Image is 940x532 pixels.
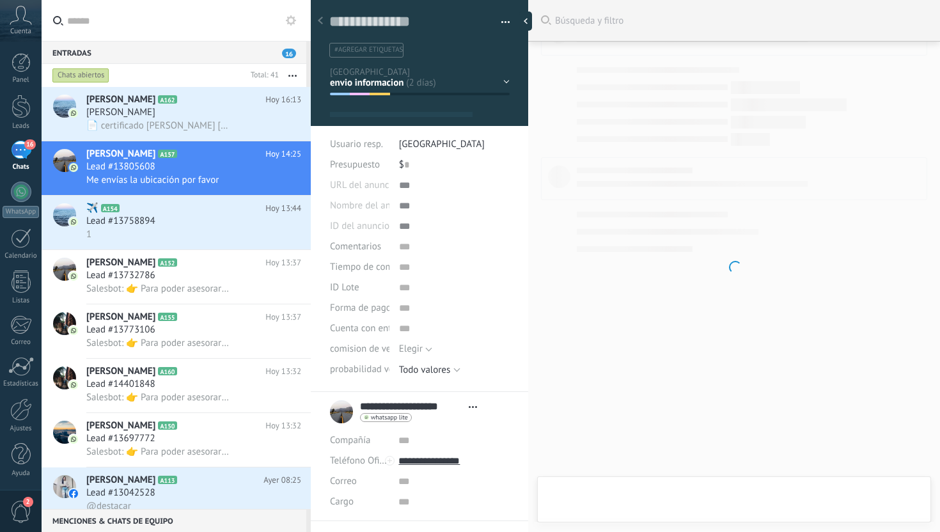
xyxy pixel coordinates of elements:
span: ID Lote [330,283,359,292]
img: icon [69,435,78,444]
div: Estadísticas [3,380,40,388]
span: Comentarios [330,242,381,251]
div: Menciones & Chats de equipo [42,509,306,532]
span: Búsqueda y filtro [555,15,927,27]
button: Más [279,64,306,87]
span: Hoy 13:44 [265,202,301,215]
div: Listas [3,297,40,305]
div: Compañía [330,430,389,451]
button: Correo [330,471,357,492]
span: 2 [23,497,33,507]
div: Ocultar [519,12,532,31]
span: @destacar [86,500,131,512]
div: Ajustes [3,425,40,433]
div: Comentarios [330,237,389,257]
div: Nombre del anuncio de TikTok [330,196,389,216]
div: Cargo [330,492,389,512]
div: probabilidad venta [330,359,389,380]
span: [PERSON_NAME] [86,474,155,487]
a: avataricon[PERSON_NAME]A113Ayer 08:25Lead #13042528@destacar [42,467,311,521]
span: Salesbot: 👉 Para poder asesorarte mejor, por favor elige una opción: 1️⃣ Quiero más información 2... [86,391,231,403]
span: Me envías la ubicación por favor [86,174,219,186]
div: URL del anuncio de TikTok [330,175,389,196]
div: WhatsApp [3,206,39,218]
a: avataricon[PERSON_NAME]A162Hoy 16:13[PERSON_NAME]📄 certificado [PERSON_NAME] [DATE].pdf [42,87,311,141]
a: avataricon[PERSON_NAME]A155Hoy 13:37Lead #13773106Salesbot: 👉 Para poder asesorarte mejor, por fa... [42,304,311,358]
a: avataricon✈️A154Hoy 13:44Lead #137588941 [42,196,311,249]
div: comision de venta [330,339,389,359]
img: icon [69,489,78,498]
span: comision de venta [330,344,404,354]
div: ID del anuncio de TikTok [330,216,389,237]
a: avataricon[PERSON_NAME]A150Hoy 13:32Lead #13697772Salesbot: 👉 Para poder asesorarte mejor, por fa... [42,413,311,467]
span: Salesbot: 👉 Para poder asesorarte mejor, por favor elige una opción: 1️⃣ Quiero más información 2... [86,446,231,458]
a: avataricon[PERSON_NAME]A157Hoy 14:25Lead #13805608Me envías la ubicación por favor [42,141,311,195]
div: Cuenta con entrada [330,318,389,339]
img: icon [69,217,78,226]
div: Entradas [42,41,306,64]
span: 1 [86,228,91,240]
span: [PERSON_NAME] [86,311,155,324]
img: icon [69,326,78,335]
a: avataricon[PERSON_NAME]A152Hoy 13:37Lead #13732786Salesbot: 👉 Para poder asesorarte mejor, por fa... [42,250,311,304]
span: A152 [158,258,176,267]
span: Forma de pago [330,303,391,313]
div: Chats [3,163,40,171]
div: Tiempo de compra [330,257,389,278]
div: Todo valores [399,365,450,375]
span: A154 [101,204,120,212]
div: Calendario [3,252,40,260]
span: A160 [158,367,176,375]
span: Ayer 08:25 [263,474,301,487]
span: Teléfono Oficina [330,455,396,467]
img: icon [69,380,78,389]
span: Lead #13758894 [86,215,155,228]
span: Salesbot: 👉 Para poder asesorarte mejor, por favor elige una opción: 1️⃣ Quiero más información 2... [86,337,231,349]
span: Hoy 13:32 [265,365,301,378]
span: Correo [330,475,357,487]
span: 16 [24,139,35,150]
span: ✈️ [86,202,98,215]
span: [PERSON_NAME] [86,148,155,160]
span: probabilidad venta [330,364,407,374]
span: Cuenta con entrada [330,324,409,333]
span: [PERSON_NAME] [86,256,155,269]
button: Elegir [399,339,432,359]
a: avataricon[PERSON_NAME]A160Hoy 13:32Lead #14401848Salesbot: 👉 Para poder asesorarte mejor, por fa... [42,359,311,412]
span: Hoy 13:32 [265,419,301,432]
span: Hoy 13:37 [265,311,301,324]
span: URL del anuncio de TikTok [330,180,438,190]
span: #agregar etiquetas [334,45,403,54]
span: Cargo [330,497,354,506]
div: Presupuesto [330,155,389,175]
span: A162 [158,95,176,104]
img: icon [69,109,78,118]
div: Usuario resp. [330,134,389,155]
span: [PERSON_NAME] [86,365,155,378]
span: 16 [282,49,296,58]
div: $ [399,155,510,175]
span: [GEOGRAPHIC_DATA] [399,138,485,150]
span: Cuenta [10,27,31,36]
button: Teléfono Oficina [330,451,389,471]
span: Salesbot: 👉 Para poder asesorarte mejor, por favor elige una opción: 1️⃣ Quiero más información 2... [86,283,231,295]
span: Lead #13042528 [86,487,155,499]
div: Forma de pago [330,298,389,318]
span: Lead #13732786 [86,269,155,282]
span: Lead #13697772 [86,432,155,445]
span: [PERSON_NAME] [86,419,155,432]
span: Lead #13773106 [86,324,155,336]
span: Nombre del anuncio de TikTok [330,201,454,210]
span: Usuario resp. [330,138,383,150]
span: Hoy 14:25 [265,148,301,160]
div: Leads [3,122,40,130]
span: [PERSON_NAME] [86,93,155,106]
span: Tiempo de compra [330,262,406,272]
div: Total: 41 [246,69,279,82]
div: Chats abiertos [52,68,109,83]
span: A157 [158,150,176,158]
span: Lead #13805608 [86,160,155,173]
span: A113 [158,476,176,484]
img: icon [69,163,78,172]
span: ID del anuncio de TikTok [330,221,430,231]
